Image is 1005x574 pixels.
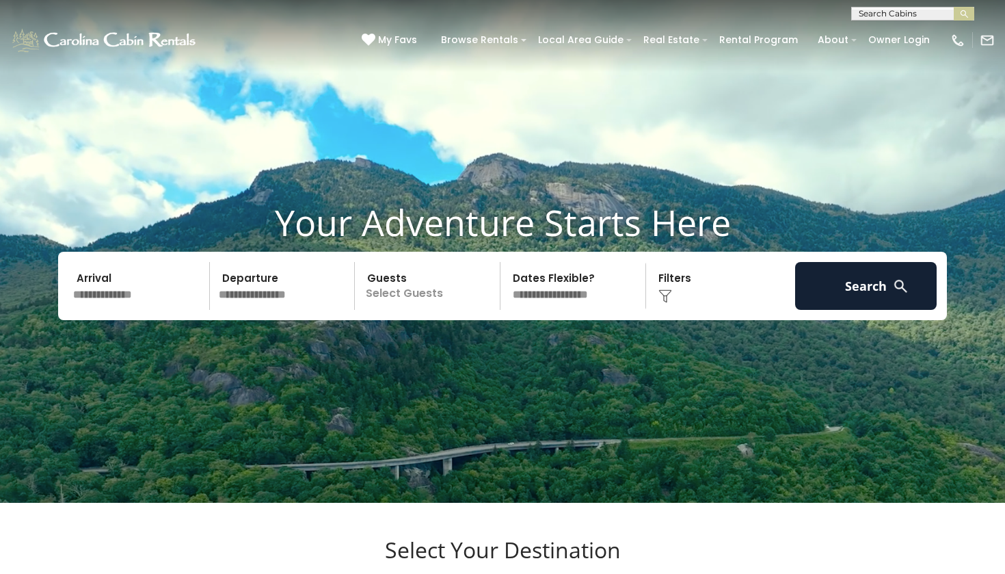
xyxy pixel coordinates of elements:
[362,33,420,48] a: My Favs
[950,33,965,48] img: phone-regular-white.png
[359,262,500,310] p: Select Guests
[712,29,805,51] a: Rental Program
[378,33,417,47] span: My Favs
[636,29,706,51] a: Real Estate
[531,29,630,51] a: Local Area Guide
[658,289,672,303] img: filter--v1.png
[795,262,937,310] button: Search
[10,201,995,244] h1: Your Adventure Starts Here
[10,27,200,54] img: White-1-1-2.png
[892,278,909,295] img: search-regular-white.png
[861,29,937,51] a: Owner Login
[811,29,855,51] a: About
[434,29,525,51] a: Browse Rentals
[980,33,995,48] img: mail-regular-white.png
